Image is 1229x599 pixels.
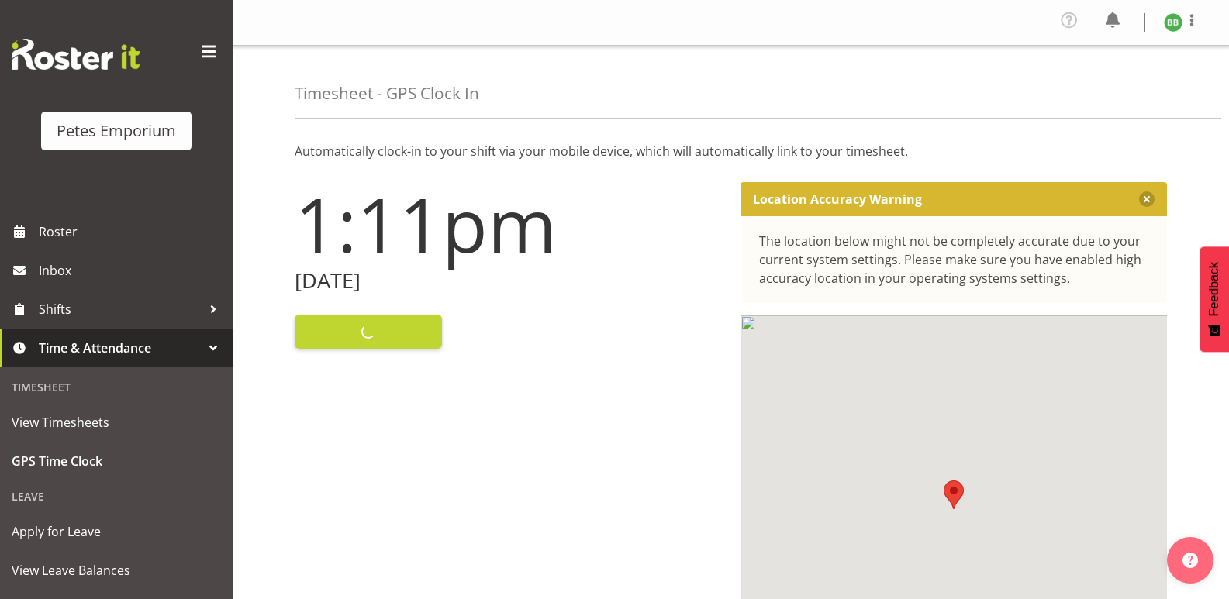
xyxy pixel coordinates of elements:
[39,298,202,321] span: Shifts
[295,142,1167,160] p: Automatically clock-in to your shift via your mobile device, which will automatically link to you...
[295,269,722,293] h2: [DATE]
[39,220,225,243] span: Roster
[1182,553,1198,568] img: help-xxl-2.png
[753,191,922,207] p: Location Accuracy Warning
[1207,262,1221,316] span: Feedback
[12,411,221,434] span: View Timesheets
[12,39,140,70] img: Rosterit website logo
[4,551,229,590] a: View Leave Balances
[1139,191,1155,207] button: Close message
[4,480,229,512] div: Leave
[39,336,202,360] span: Time & Attendance
[295,84,479,102] h4: Timesheet - GPS Clock In
[1200,246,1229,352] button: Feedback - Show survey
[12,520,221,543] span: Apply for Leave
[759,232,1149,287] div: The location below might not be completely accurate due to your current system settings. Please m...
[4,442,229,480] a: GPS Time Clock
[4,371,229,403] div: Timesheet
[12,449,221,473] span: GPS Time Clock
[4,403,229,442] a: View Timesheets
[57,119,176,143] div: Petes Emporium
[1164,13,1182,32] img: beena-bist9974.jpg
[295,182,722,266] h1: 1:11pm
[12,559,221,582] span: View Leave Balances
[4,512,229,551] a: Apply for Leave
[39,259,225,282] span: Inbox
